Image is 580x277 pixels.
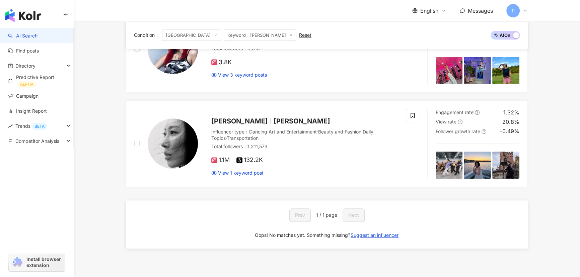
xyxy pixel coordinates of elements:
span: 3.8K [211,59,232,66]
span: Dancing [249,129,267,134]
a: View 1 keyword post [211,170,264,176]
span: · [226,135,227,141]
a: KOL Avatar[PERSON_NAME][PERSON_NAME]Influencer type：Dancing·Art and Entertainment·Beauty and Fash... [126,100,528,187]
span: English [420,7,438,14]
span: Engagement rate [436,109,474,115]
img: post-image [464,57,491,84]
div: Reset [299,32,311,38]
span: [PERSON_NAME] [211,117,268,125]
span: [PERSON_NAME] [274,117,330,125]
span: Trends [15,118,47,133]
img: KOL Avatar [148,24,198,74]
a: Find posts [8,48,39,54]
div: 20.8% [502,118,519,125]
div: 1.32% [503,109,519,116]
div: -0.49% [500,127,519,135]
img: post-image [436,57,463,84]
div: Influencer type ： [211,128,398,142]
div: Total followers ： 1,211,573 [211,143,398,150]
img: KOL Avatar [148,118,198,169]
a: View 3 keyword posts [211,72,267,78]
button: Next [343,208,365,222]
img: logo [5,9,41,22]
img: post-image [492,57,519,84]
span: Art and Entertainment [269,129,317,134]
div: Oops! No matches yet. Something missing? [255,232,350,239]
a: Insight Report [8,108,47,114]
span: Messages [468,7,493,14]
span: [GEOGRAPHIC_DATA] [162,29,221,41]
span: rise [8,124,13,128]
a: KOL Avatar[PERSON_NAME] 아이다Influencer type：Art and EntertainmentTotal followers：3,8103.8KView ... [126,5,528,92]
a: Predictive ReportALPHA [8,74,68,88]
span: Directory [15,58,35,73]
span: 1 / 1 page [316,212,337,218]
span: Transportation [227,135,259,141]
a: searchAI Search [8,32,38,39]
img: post-image [464,152,491,179]
span: View rate [436,119,456,124]
span: · [317,129,318,134]
img: post-image [436,152,463,179]
span: · [267,129,269,134]
span: P [512,7,515,14]
span: Condition ： [134,32,159,38]
span: Follower growth rate [436,128,480,134]
span: · [361,129,363,134]
span: Beauty and Fashion [318,129,361,134]
span: View 3 keyword posts [218,72,267,78]
a: Campaign [8,93,39,99]
img: post-image [492,152,519,179]
a: chrome extensionInstall browser extension [9,253,65,271]
button: Prev [289,208,311,222]
span: question-circle [475,110,480,115]
span: Keyword：[PERSON_NAME] [224,29,296,41]
span: View 1 keyword post [218,170,264,176]
button: Suggest an influencer [350,230,399,241]
span: Install browser extension [26,256,63,268]
img: chrome extension [11,257,23,268]
div: BETA [32,123,47,130]
span: question-circle [482,129,486,134]
span: 1.1M [211,157,230,164]
span: 132.2K [236,157,263,164]
span: Competitor Analysis [15,133,59,149]
span: Suggest an influencer [351,233,398,238]
span: question-circle [458,119,462,124]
